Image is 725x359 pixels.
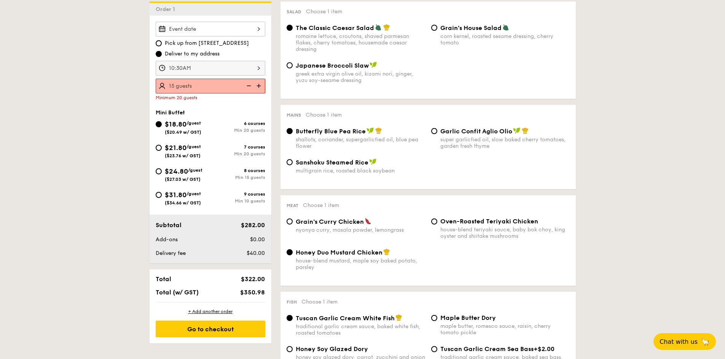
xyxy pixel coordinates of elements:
[240,289,265,296] span: $350.98
[653,333,716,350] button: Chat with us🦙
[156,109,185,116] span: Mini Buffet
[156,308,265,315] div: + Add another order
[287,9,301,14] span: Salad
[440,33,570,46] div: corn kernel, roasted sesame dressing, cherry tomato
[210,151,265,157] div: Min 20 guests
[383,24,390,31] img: icon-chef-hat.a58ddaea.svg
[375,127,382,134] img: icon-chef-hat.a58ddaea.svg
[306,8,342,15] span: Choose 1 item
[156,289,199,296] span: Total (w/ GST)
[242,79,254,93] img: icon-reduce.1d2dbef1.svg
[287,346,293,352] input: Honey Soy Glazed Doryhoney soy glazed dory, carrot, zucchini and onion
[165,40,249,47] span: Pick up from [STREET_ADDRESS]
[186,191,201,196] span: /guest
[188,168,202,173] span: /guest
[296,24,374,32] span: The Classic Caesar Salad
[383,248,390,255] img: icon-chef-hat.a58ddaea.svg
[287,159,293,165] input: Sanshoku Steamed Ricemultigrain rice, roasted black soybean
[165,130,201,135] span: ($20.49 w/ GST)
[366,127,374,134] img: icon-vegan.f8ff3823.svg
[431,218,437,225] input: Oven-Roasted Teriyaki Chickenhouse-blend teriyaki sauce, baby bok choy, king oyster and shiitake ...
[287,315,293,321] input: Tuscan Garlic Cream White Fishtraditional garlic cream sauce, baked white fish, roasted tomatoes
[287,299,297,305] span: Fish
[156,321,265,337] div: Go to checkout
[210,198,265,204] div: Min 10 guests
[365,218,371,225] img: icon-spicy.37a8142b.svg
[440,226,570,239] div: house-blend teriyaki sauce, baby bok choy, king oyster and shiitake mushrooms
[370,62,377,68] img: icon-vegan.f8ff3823.svg
[440,345,534,353] span: Tuscan Garlic Cream Sea Bass
[375,24,382,31] img: icon-vegetarian.fe4039eb.svg
[296,345,368,353] span: Honey Soy Glazed Dory
[156,236,178,243] span: Add-ons
[241,221,265,229] span: $282.00
[296,258,425,270] div: house-blend mustard, maple soy baked potato, parsley
[660,338,698,345] span: Chat with us
[156,40,162,46] input: Pick up from [STREET_ADDRESS]
[369,158,377,165] img: icon-vegan.f8ff3823.svg
[186,120,201,126] span: /guest
[165,167,188,176] span: $24.80
[156,221,182,229] span: Subtotal
[522,127,529,134] img: icon-chef-hat.a58ddaea.svg
[296,71,425,84] div: greek extra virgin olive oil, kizami nori, ginger, yuzu soy-sesame dressing
[156,250,186,256] span: Delivery fee
[303,202,339,209] span: Choose 1 item
[296,249,382,256] span: Honey Duo Mustard Chicken
[502,24,509,31] img: icon-vegetarian.fe4039eb.svg
[165,120,186,128] span: $18.80
[210,168,265,173] div: 8 courses
[440,218,538,225] span: Oven-Roasted Teriyaki Chicken
[287,25,293,31] input: The Classic Caesar Saladromaine lettuce, croutons, shaved parmesan flakes, cherry tomatoes, house...
[301,299,338,305] span: Choose 1 item
[431,315,437,321] input: Maple Butter Dorymaple butter, romesco sauce, raisin, cherry tomato pickle
[431,346,437,352] input: Tuscan Garlic Cream Sea Bass+$2.00traditional garlic cream sauce, baked sea bass, roasted tomato
[287,218,293,225] input: Grain's Curry Chickennyonya curry, masala powder, lemongrass
[701,337,710,346] span: 🦙
[287,249,293,255] input: Honey Duo Mustard Chickenhouse-blend mustard, maple soy baked potato, parsley
[431,128,437,134] input: Garlic Confit Aglio Oliosuper garlicfied oil, slow baked cherry tomatoes, garden fresh thyme
[156,6,178,13] span: Order 1
[156,168,162,174] input: $24.80/guest($27.03 w/ GST)8 coursesMin 15 guests
[210,175,265,180] div: Min 15 guests
[287,112,301,118] span: Mains
[210,121,265,126] div: 6 courses
[156,145,162,151] input: $21.80/guest($23.76 w/ GST)7 coursesMin 20 guests
[156,61,265,76] input: Event time
[296,323,425,336] div: traditional garlic cream sauce, baked white fish, roasted tomatoes
[156,95,265,100] div: Minimum 20 guests
[395,314,402,321] img: icon-chef-hat.a58ddaea.svg
[165,153,201,158] span: ($23.76 w/ GST)
[296,128,366,135] span: Butterfly Blue Pea Rice
[165,144,186,152] span: $21.80
[156,121,162,127] input: $18.80/guest($20.49 w/ GST)6 coursesMin 20 guests
[186,144,201,149] span: /guest
[296,159,368,166] span: Sanshoku Steamed Rice
[165,177,201,182] span: ($27.03 w/ GST)
[431,25,437,31] input: Grain's House Saladcorn kernel, roasted sesame dressing, cherry tomato
[241,275,265,283] span: $322.00
[296,315,395,322] span: Tuscan Garlic Cream White Fish
[210,128,265,133] div: Min 20 guests
[296,33,425,52] div: romaine lettuce, croutons, shaved parmesan flakes, cherry tomatoes, housemade caesar dressing
[156,22,265,36] input: Event date
[296,136,425,149] div: shallots, coriander, supergarlicfied oil, blue pea flower
[165,50,220,58] span: Deliver to my address
[440,128,512,135] span: Garlic Confit Aglio Olio
[296,62,369,69] span: Japanese Broccoli Slaw
[156,51,162,57] input: Deliver to my address
[156,275,171,283] span: Total
[440,323,570,336] div: maple butter, romesco sauce, raisin, cherry tomato pickle
[440,314,496,321] span: Maple Butter Dory
[287,62,293,68] input: Japanese Broccoli Slawgreek extra virgin olive oil, kizami nori, ginger, yuzu soy-sesame dressing
[534,345,555,353] span: +$2.00
[440,24,502,32] span: Grain's House Salad
[210,191,265,197] div: 9 courses
[287,128,293,134] input: Butterfly Blue Pea Riceshallots, coriander, supergarlicfied oil, blue pea flower
[306,112,342,118] span: Choose 1 item
[247,250,265,256] span: $40.00
[296,168,425,174] div: multigrain rice, roasted black soybean
[254,79,265,93] img: icon-add.58712e84.svg
[156,192,162,198] input: $31.80/guest($34.66 w/ GST)9 coursesMin 10 guests
[296,227,425,233] div: nyonya curry, masala powder, lemongrass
